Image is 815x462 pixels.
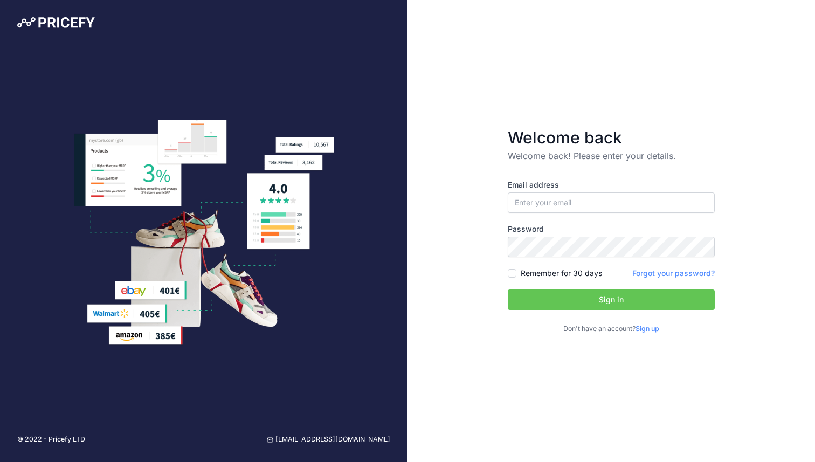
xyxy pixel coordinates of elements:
label: Email address [508,180,715,190]
h3: Welcome back [508,128,715,147]
button: Sign in [508,289,715,310]
a: Sign up [636,325,659,333]
p: © 2022 - Pricefy LTD [17,435,85,445]
label: Remember for 30 days [521,268,602,279]
img: Pricefy [17,17,95,28]
p: Don't have an account? [508,324,715,334]
a: Forgot your password? [632,268,715,278]
label: Password [508,224,715,235]
a: [EMAIL_ADDRESS][DOMAIN_NAME] [267,435,390,445]
p: Welcome back! Please enter your details. [508,149,715,162]
input: Enter your email [508,192,715,213]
